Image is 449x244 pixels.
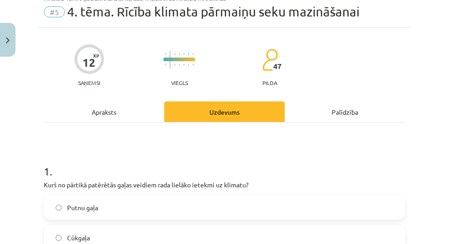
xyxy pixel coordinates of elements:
[262,48,278,71] img: students-c634bb4e5e11cddfef0936a35e636f08e4e9abd3cc4e673bd6f9a4125e45ecb1.svg
[262,80,277,86] p: pilda
[74,80,104,86] p: Saņemsi
[174,64,175,66] img: icon-short-line-57e1e144782c952c97e751825c79c345078a6d821885a25fce030b3d8c18986b.svg
[83,56,95,69] div: 12
[67,4,360,19] span: 4. tēma. Rīcība klimata pārmaiņu seku mazināšanai
[170,51,171,69] img: icon-long-line-d9ea69661e0d244f92f715978eff75569469978d946b2353a9bb055b3ed8787d.svg
[165,64,166,66] img: icon-short-line-57e1e144782c952c97e751825c79c345078a6d821885a25fce030b3d8c18986b.svg
[285,101,405,122] div: Palīdzība
[164,101,285,122] div: Uzdevums
[183,53,184,55] img: icon-short-line-57e1e144782c952c97e751825c79c345078a6d821885a25fce030b3d8c18986b.svg
[67,203,98,212] span: Putnu gaļa
[193,64,193,66] img: icon-short-line-57e1e144782c952c97e751825c79c345078a6d821885a25fce030b3d8c18986b.svg
[6,37,10,43] img: icon-close-lesson-0947bae3869378f0d4975bcd49f059093ad1ed9edebbc8119c70593378902aed.svg
[193,53,193,55] img: icon-short-line-57e1e144782c952c97e751825c79c345078a6d821885a25fce030b3d8c18986b.svg
[188,53,189,55] img: icon-short-line-57e1e144782c952c97e751825c79c345078a6d821885a25fce030b3d8c18986b.svg
[188,64,189,66] img: icon-short-line-57e1e144782c952c97e751825c79c345078a6d821885a25fce030b3d8c18986b.svg
[67,233,90,243] span: Cūkgaļa
[179,64,180,66] img: icon-short-line-57e1e144782c952c97e751825c79c345078a6d821885a25fce030b3d8c18986b.svg
[44,6,65,17] span: #5
[44,101,164,122] div: Apraksts
[93,53,99,58] span: XP
[183,64,184,66] img: icon-short-line-57e1e144782c952c97e751825c79c345078a6d821885a25fce030b3d8c18986b.svg
[165,53,166,55] img: icon-short-line-57e1e144782c952c97e751825c79c345078a6d821885a25fce030b3d8c18986b.svg
[56,205,62,211] input: Putnu gaļa
[56,235,62,241] input: Cūkgaļa
[179,53,180,55] img: icon-short-line-57e1e144782c952c97e751825c79c345078a6d821885a25fce030b3d8c18986b.svg
[174,53,175,55] img: icon-short-line-57e1e144782c952c97e751825c79c345078a6d821885a25fce030b3d8c18986b.svg
[171,80,188,86] p: Viegls
[44,149,405,177] h1: 1 .
[44,180,405,190] p: Kurš no pārtikā patērētās gaļas veidiem rada lielāko ietekmi uz klimatu?
[273,62,282,70] span: 47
